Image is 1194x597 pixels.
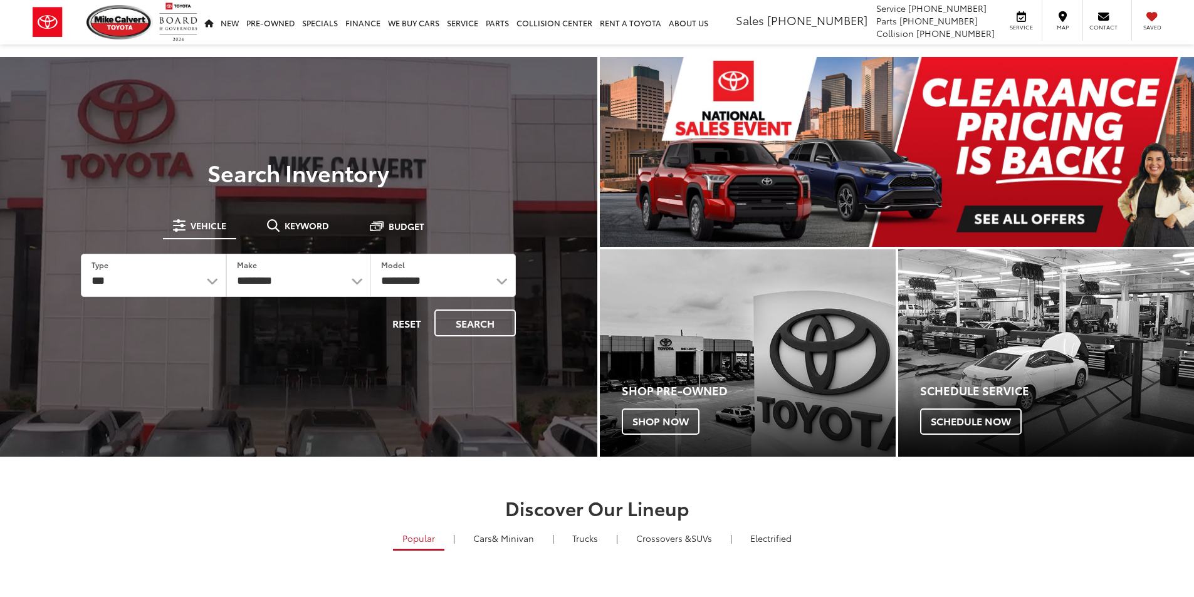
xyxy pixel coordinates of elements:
[736,12,764,28] span: Sales
[450,532,458,544] li: |
[876,2,906,14] span: Service
[92,259,108,270] label: Type
[916,27,995,39] span: [PHONE_NUMBER]
[613,532,621,544] li: |
[920,408,1022,435] span: Schedule Now
[622,408,699,435] span: Shop Now
[563,527,607,549] a: Trucks
[636,532,691,544] span: Crossovers &
[191,221,226,230] span: Vehicle
[1089,23,1118,31] span: Contact
[908,2,987,14] span: [PHONE_NUMBER]
[492,532,534,544] span: & Minivan
[898,249,1194,457] div: Toyota
[920,385,1194,397] h4: Schedule Service
[1007,23,1035,31] span: Service
[549,532,557,544] li: |
[1049,23,1076,31] span: Map
[382,309,432,336] button: Reset
[876,27,914,39] span: Collision
[53,160,545,185] h3: Search Inventory
[86,5,153,39] img: Mike Calvert Toyota
[285,221,329,230] span: Keyword
[727,532,735,544] li: |
[155,497,1039,518] h2: Discover Our Lineup
[622,385,896,397] h4: Shop Pre-Owned
[434,309,516,336] button: Search
[600,249,896,457] a: Shop Pre-Owned Shop Now
[899,14,978,27] span: [PHONE_NUMBER]
[627,527,721,549] a: SUVs
[600,249,896,457] div: Toyota
[767,12,867,28] span: [PHONE_NUMBER]
[1138,23,1166,31] span: Saved
[464,527,543,549] a: Cars
[237,259,257,270] label: Make
[741,527,801,549] a: Electrified
[381,259,405,270] label: Model
[876,14,897,27] span: Parts
[393,527,444,551] a: Popular
[898,249,1194,457] a: Schedule Service Schedule Now
[389,222,424,231] span: Budget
